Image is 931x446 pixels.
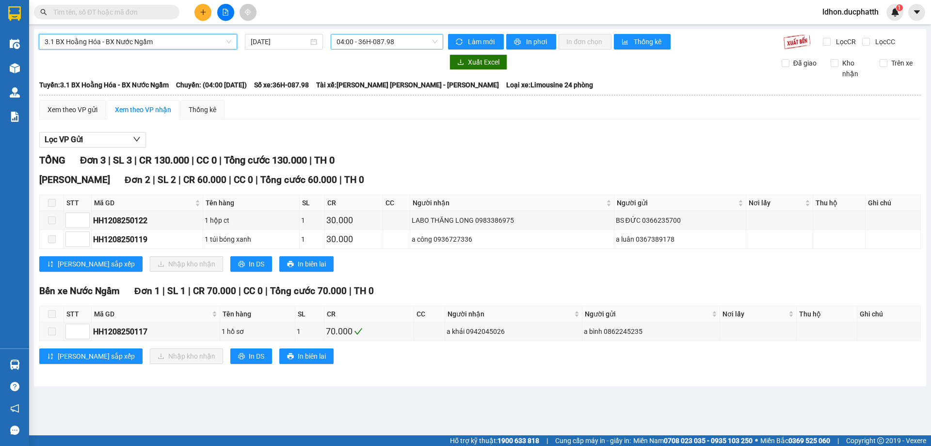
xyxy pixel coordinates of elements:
div: BS ĐỨC 0366235700 [616,215,745,226]
img: 9k= [783,34,811,50]
span: plus [200,9,207,16]
button: file-add [217,4,234,21]
span: Bến xe Nước Ngầm [39,285,120,297]
th: STT [64,195,92,211]
span: Cung cấp máy in - giấy in: [555,435,631,446]
strong: 1900 633 818 [498,437,539,445]
div: Xem theo VP gửi [48,104,97,115]
span: In biên lai [298,351,326,362]
td: HH1208250117 [92,322,220,341]
span: Làm mới [468,36,496,47]
div: HH1208250122 [93,215,201,227]
span: Đơn 1 [134,285,160,297]
button: plus [194,4,211,21]
th: Tên hàng [203,195,300,211]
span: sync [456,38,464,46]
span: Tài xế: [PERSON_NAME] [PERSON_NAME] - [PERSON_NAME] [316,80,499,90]
button: In đơn chọn [559,34,611,50]
span: Người nhận [448,309,572,319]
span: Nơi lấy [749,198,803,208]
button: bar-chartThống kê [614,34,671,50]
span: | [192,154,194,166]
th: SL [300,195,325,211]
span: check [354,327,363,336]
td: HH1208250122 [92,211,203,230]
div: 1 hộp ct [205,215,298,226]
span: | [256,174,258,185]
span: Đơn 2 [125,174,150,185]
span: | [309,154,312,166]
span: printer [287,353,294,361]
img: solution-icon [10,112,20,122]
th: CC [383,195,410,211]
span: sort-ascending [47,353,54,361]
span: 3.1 BX Hoằng Hóa - BX Nước Ngầm [45,34,231,49]
span: Trên xe [887,58,916,68]
span: [PERSON_NAME] [39,174,110,185]
span: CC 0 [243,285,263,297]
span: | [162,285,165,297]
span: SL 1 [167,285,186,297]
img: warehouse-icon [10,360,20,370]
span: Người gửi [585,309,710,319]
span: file-add [222,9,229,16]
span: TH 0 [344,174,364,185]
button: downloadNhập kho nhận [150,348,223,364]
span: | [837,435,839,446]
span: Số xe: 36H-087.98 [254,80,309,90]
div: a luân 0367389178 [616,234,745,245]
button: aim [240,4,257,21]
span: | [108,154,111,166]
button: printerIn phơi [506,34,556,50]
span: Mã GD [94,309,210,319]
span: | [349,285,352,297]
div: a khải 0942045026 [447,326,580,337]
button: printerIn biên lai [279,348,334,364]
span: sort-ascending [47,261,54,268]
img: icon-new-feature [891,8,899,17]
span: Hỗ trợ kỹ thuật: [450,435,539,446]
div: Thống kê [189,104,216,115]
span: | [546,435,548,446]
span: down [133,135,141,143]
span: CC 0 [234,174,253,185]
span: In phơi [526,36,548,47]
span: Tổng cước 60.000 [260,174,337,185]
span: printer [514,38,522,46]
span: | [134,154,137,166]
div: 30.000 [326,214,381,227]
span: TỔNG [39,154,65,166]
span: printer [287,261,294,268]
span: Nơi lấy [722,309,787,319]
span: | [188,285,191,297]
span: 1 [898,4,901,11]
span: [PERSON_NAME] sắp xếp [58,351,135,362]
span: [PERSON_NAME] sắp xếp [58,259,135,269]
div: a bình 0862245235 [584,326,719,337]
span: search [40,9,47,16]
span: Miền Bắc [760,435,830,446]
div: 1 hồ sơ [222,326,294,337]
th: Thu hộ [797,306,857,322]
div: 1 [297,326,322,337]
button: sort-ascending[PERSON_NAME] sắp xếp [39,348,143,364]
span: CR 70.000 [193,285,236,297]
span: Đã giao [789,58,820,68]
img: warehouse-icon [10,87,20,98]
span: printer [238,353,245,361]
span: In DS [249,259,264,269]
b: Tuyến: 3.1 BX Hoằng Hóa - BX Nước Ngầm [39,81,169,89]
div: LABO THĂNG LONG 0983386975 [412,215,612,226]
span: copyright [877,437,884,444]
div: 30.000 [326,232,381,246]
span: | [239,285,241,297]
div: a công 0936727336 [412,234,612,245]
span: In biên lai [298,259,326,269]
span: SL 2 [158,174,176,185]
img: logo-vxr [8,6,21,21]
span: download [457,59,464,66]
strong: 0708 023 035 - 0935 103 250 [664,437,753,445]
span: Miền Nam [633,435,753,446]
span: | [219,154,222,166]
span: printer [238,261,245,268]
